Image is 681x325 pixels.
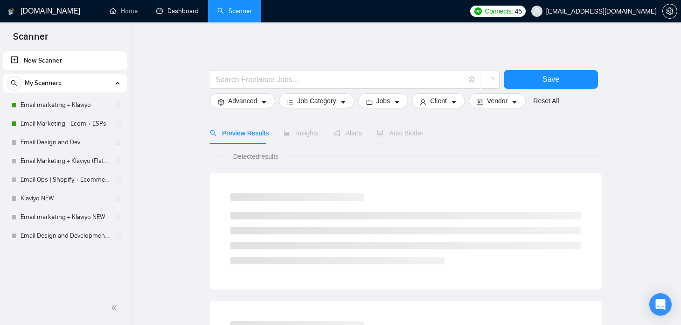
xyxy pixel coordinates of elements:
[287,99,293,106] span: bars
[156,7,199,15] a: dashboardDashboard
[210,93,275,108] button: settingAdvancedcaret-down
[7,80,21,86] span: search
[477,99,483,106] span: idcard
[662,4,677,19] button: setting
[115,195,122,202] span: holder
[25,74,62,92] span: My Scanners
[115,139,122,146] span: holder
[533,96,559,106] a: Reset All
[663,7,677,15] span: setting
[8,4,14,19] img: logo
[469,93,526,108] button: idcardVendorcaret-down
[115,157,122,165] span: holder
[474,7,482,15] img: upwork-logo.png
[21,208,109,226] a: Email marketing + Klaviyo NEW
[649,293,672,316] div: Open Intercom Messenger
[340,99,347,106] span: caret-down
[334,130,340,136] span: notification
[420,99,426,106] span: user
[21,96,109,114] a: Email marketing + Klaviyo
[115,232,122,240] span: holder
[228,96,257,106] span: Advanced
[376,96,390,106] span: Jobs
[534,8,540,14] span: user
[6,30,56,49] span: Scanner
[504,70,598,89] button: Save
[486,77,494,85] span: loading
[261,99,267,106] span: caret-down
[215,74,465,85] input: Search Freelance Jobs...
[115,120,122,127] span: holder
[662,7,677,15] a: setting
[11,51,119,70] a: New Scanner
[21,189,109,208] a: Klaviyo NEW
[115,213,122,221] span: holder
[217,7,252,15] a: searchScanner
[3,51,127,70] li: New Scanner
[358,93,409,108] button: folderJobscaret-down
[218,99,224,106] span: setting
[377,130,383,136] span: robot
[7,76,21,91] button: search
[279,93,354,108] button: barsJob Categorycaret-down
[115,101,122,109] span: holder
[297,96,336,106] span: Job Category
[21,226,109,245] a: Email Design and Development (Structured Logic)
[210,130,216,136] span: search
[110,7,138,15] a: homeHome
[430,96,447,106] span: Client
[394,99,400,106] span: caret-down
[227,151,285,162] span: Detected results
[485,6,513,16] span: Connects:
[515,6,522,16] span: 45
[21,114,109,133] a: Email Marketing - Ecom + ESPs
[542,73,559,85] span: Save
[334,129,362,137] span: Alerts
[366,99,373,106] span: folder
[284,129,318,137] span: Insights
[487,96,507,106] span: Vendor
[21,170,109,189] a: Email Ops | Shopify + Ecommerce
[115,176,122,184] span: holder
[210,129,269,137] span: Preview Results
[377,129,423,137] span: Auto Bidder
[451,99,457,106] span: caret-down
[3,74,127,245] li: My Scanners
[21,152,109,170] a: Email Marketing + Klaviyo (Flat Logic)
[511,99,518,106] span: caret-down
[469,77,475,83] span: info-circle
[412,93,465,108] button: userClientcaret-down
[284,130,290,136] span: area-chart
[111,303,120,312] span: double-left
[21,133,109,152] a: Email Design and Dev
